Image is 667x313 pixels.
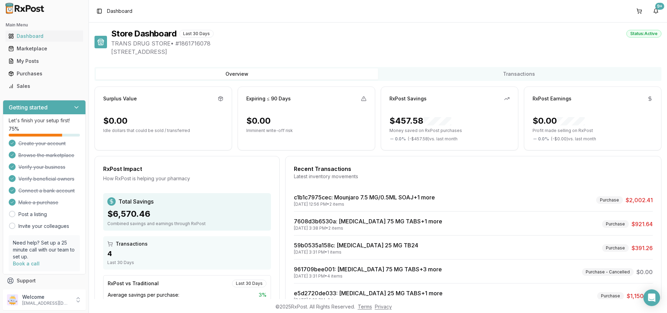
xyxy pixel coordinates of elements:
[538,136,549,142] span: 0.0 %
[632,220,653,228] span: $921.64
[103,165,271,173] div: RxPost Impact
[13,261,40,266] a: Book a call
[358,304,372,310] a: Terms
[3,43,86,54] button: Marketplace
[602,244,629,252] div: Purchase
[294,266,442,273] a: 961709bee001: [MEDICAL_DATA] 75 MG TABS+3 more
[6,42,83,55] a: Marketplace
[533,95,571,102] div: RxPost Earnings
[111,48,661,56] span: [STREET_ADDRESS]
[6,55,83,67] a: My Posts
[116,240,148,247] span: Transactions
[389,95,427,102] div: RxPost Savings
[408,136,458,142] span: ( - $457.58 ) vs. last month
[551,136,596,142] span: ( - $0.00 ) vs. last month
[597,292,624,300] div: Purchase
[294,165,653,173] div: Recent Transactions
[389,115,451,126] div: $457.58
[294,290,443,297] a: e5d2720de033: [MEDICAL_DATA] 25 MG TABS+1 more
[6,30,83,42] a: Dashboard
[3,31,86,42] button: Dashboard
[22,294,71,300] p: Welcome
[596,196,623,204] div: Purchase
[378,68,660,80] button: Transactions
[533,115,585,126] div: $0.00
[18,140,66,147] span: Create your account
[103,115,127,126] div: $0.00
[294,201,435,207] div: [DATE] 12:56 PM • 2 items
[13,239,76,260] p: Need help? Set up a 25 minute call with our team to set up.
[602,220,629,228] div: Purchase
[18,187,75,194] span: Connect a bank account
[3,68,86,79] button: Purchases
[107,249,267,258] div: 4
[18,199,58,206] span: Make a purchase
[294,194,435,201] a: c1b1c7975cec: Mounjaro 7.5 MG/0.5ML SOAJ+1 more
[294,297,443,303] div: [DATE] 5:29 PM • 2 items
[107,260,267,265] div: Last 30 Days
[96,68,378,80] button: Overview
[103,175,271,182] div: How RxPost is helping your pharmacy
[246,128,367,133] p: Imminent write-off risk
[6,22,83,28] h2: Main Menu
[650,6,661,17] button: 9+
[3,274,86,287] button: Support
[246,95,291,102] div: Expiring ≤ 90 Days
[107,208,267,220] div: $6,570.46
[18,152,74,159] span: Browse the marketplace
[18,223,69,230] a: Invite your colleagues
[22,300,71,306] p: [EMAIL_ADDRESS][DOMAIN_NAME]
[118,197,154,206] span: Total Savings
[259,291,266,298] span: 3 %
[3,56,86,67] button: My Posts
[294,225,442,231] div: [DATE] 3:38 PM • 2 items
[107,221,267,226] div: Combined savings and earnings through RxPost
[627,292,653,300] span: $1,150.00
[18,211,47,218] a: Post a listing
[582,268,634,276] div: Purchase - Cancelled
[9,125,19,132] span: 75 %
[9,117,80,124] p: Let's finish your setup first!
[108,291,179,298] span: Average savings per purchase:
[7,294,18,305] img: User avatar
[636,268,653,276] span: $0.00
[6,80,83,92] a: Sales
[108,280,159,287] div: RxPost vs Traditional
[18,175,74,182] span: Verify beneficial owners
[395,136,406,142] span: 0.0 %
[8,33,80,40] div: Dashboard
[632,244,653,252] span: $391.26
[6,67,83,80] a: Purchases
[179,30,214,38] div: Last 30 Days
[8,70,80,77] div: Purchases
[626,30,661,38] div: Status: Active
[103,95,137,102] div: Surplus Value
[294,249,418,255] div: [DATE] 3:31 PM • 1 items
[8,83,80,90] div: Sales
[643,289,660,306] div: Open Intercom Messenger
[8,58,80,65] div: My Posts
[246,115,271,126] div: $0.00
[294,173,653,180] div: Latest inventory movements
[294,242,418,249] a: 59b0535a158c: [MEDICAL_DATA] 25 MG TB24
[294,218,442,225] a: 7608d3b6530a: [MEDICAL_DATA] 75 MG TABS+1 more
[294,273,442,279] div: [DATE] 3:31 PM • 4 items
[533,128,653,133] p: Profit made selling on RxPost
[375,304,392,310] a: Privacy
[111,28,176,39] h1: Store Dashboard
[9,103,48,112] h3: Getting started
[103,128,223,133] p: Idle dollars that could be sold / transferred
[107,8,132,15] nav: breadcrumb
[626,196,653,204] span: $2,002.41
[3,81,86,92] button: Sales
[232,280,266,287] div: Last 30 Days
[389,128,510,133] p: Money saved on RxPost purchases
[18,164,65,171] span: Verify your business
[3,3,47,14] img: RxPost Logo
[107,8,132,15] span: Dashboard
[655,3,664,10] div: 9+
[111,39,661,48] span: TRANS DRUG STORE • # 1861716078
[8,45,80,52] div: Marketplace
